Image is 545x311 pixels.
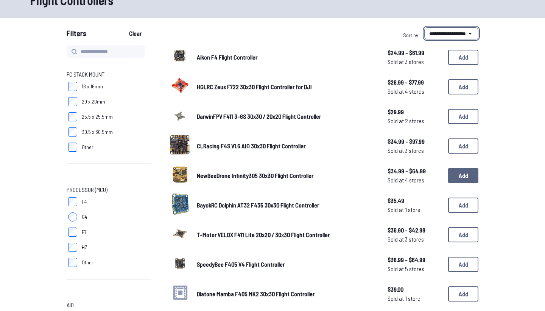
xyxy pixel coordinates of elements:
[170,105,191,126] img: image
[388,116,442,126] span: Sold at 2 stores
[82,213,87,221] span: G4
[388,285,442,294] span: $39.00
[388,78,442,87] span: $26.99 - $77.99
[170,193,191,215] img: image
[170,46,191,69] a: image
[388,235,442,244] span: Sold at 3 stores
[82,198,87,206] span: F4
[170,253,191,276] a: image
[82,259,93,266] span: Other
[388,137,442,146] span: $34.99 - $97.99
[197,172,313,179] span: NewBeeDrone Infinity305 30x30 Flight Controller
[68,82,77,91] input: 16 x 16mm
[170,75,191,99] a: image
[170,223,191,244] img: image
[424,27,478,39] select: Sort by
[197,53,375,62] a: Aikon F4 Flight Controller
[82,243,87,251] span: H7
[388,146,442,155] span: Sold at 3 stores
[197,201,319,209] span: BayckRC Dolphin AT32 F435 30x30 Flight Controller
[448,79,478,94] button: Add
[82,83,103,90] span: 16 x 16mm
[170,193,191,217] a: image
[170,46,191,67] img: image
[170,134,191,155] img: image
[388,107,442,116] span: $29.99
[67,185,107,194] span: Processor (MCU)
[68,127,77,137] input: 30.5 x 30.5mm
[197,53,257,61] span: Aikon F4 Flight Controller
[448,286,478,302] button: Add
[197,230,375,239] a: T-Motor VELOX F411 Lite 20x20 / 30x30 Flight Controller
[388,264,442,273] span: Sold at 5 stores
[123,27,148,39] button: Clear
[388,255,442,264] span: $36.99 - $64.99
[197,290,315,297] span: Diatone Mamba F405 MK2 30x30 Flight Controller
[197,171,375,180] a: NewBeeDrone Infinity305 30x30 Flight Controller
[82,228,87,236] span: F7
[448,257,478,272] button: Add
[170,164,191,185] img: image
[448,109,478,124] button: Add
[448,50,478,65] button: Add
[388,57,442,66] span: Sold at 3 stores
[448,168,478,183] button: Add
[197,112,375,121] a: DarwinFPV F411 3-6S 30x30 / 20x20 Flight Controller
[403,32,418,38] span: Sort by
[388,48,442,57] span: $24.99 - $61.99
[388,226,442,235] span: $36.90 - $42.99
[170,223,191,247] a: image
[68,197,77,206] input: F4
[197,82,375,91] a: HGLRC Zeus F722 30x30 Flight Controller for DJI
[68,143,77,152] input: Other
[68,97,77,106] input: 20 x 20mm
[170,105,191,128] a: image
[448,198,478,213] button: Add
[197,261,285,268] span: SpeedyBee F405 V4 Flight Controller
[197,289,375,298] a: Diatone Mamba F405 MK2 30x30 Flight Controller
[197,142,305,149] span: CLRacing F4S V1.6 AIO 30x30 Flight Controller
[197,141,375,151] a: CLRacing F4S V1.6 AIO 30x30 Flight Controller
[67,300,74,309] span: AIO
[170,253,191,274] img: image
[388,196,442,205] span: $35.49
[68,112,77,121] input: 25.5 x 25.5mm
[68,258,77,267] input: Other
[82,128,113,136] span: 30.5 x 30.5mm
[388,294,442,303] span: Sold at 1 store
[170,134,191,158] a: image
[197,201,375,210] a: BayckRC Dolphin AT32 F435 30x30 Flight Controller
[82,98,105,105] span: 20 x 20mm
[68,243,77,252] input: H7
[388,87,442,96] span: Sold at 4 stores
[170,164,191,187] a: image
[82,143,93,151] span: Other
[197,83,312,90] span: HGLRC Zeus F722 30x30 Flight Controller for DJI
[197,231,330,238] span: T-Motor VELOX F411 Lite 20x20 / 30x30 Flight Controller
[68,212,77,221] input: G4
[197,113,321,120] span: DarwinFPV F411 3-6S 30x30 / 20x20 Flight Controller
[67,27,86,42] span: Filters
[388,205,442,214] span: Sold at 1 store
[68,228,77,237] input: F7
[448,138,478,154] button: Add
[170,75,191,96] img: image
[67,70,104,79] span: FC Stack Mount
[197,260,375,269] a: SpeedyBee F405 V4 Flight Controller
[388,176,442,185] span: Sold at 4 stores
[82,113,113,121] span: 25.5 x 25.5mm
[448,227,478,242] button: Add
[388,166,442,176] span: $34.99 - $64.99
